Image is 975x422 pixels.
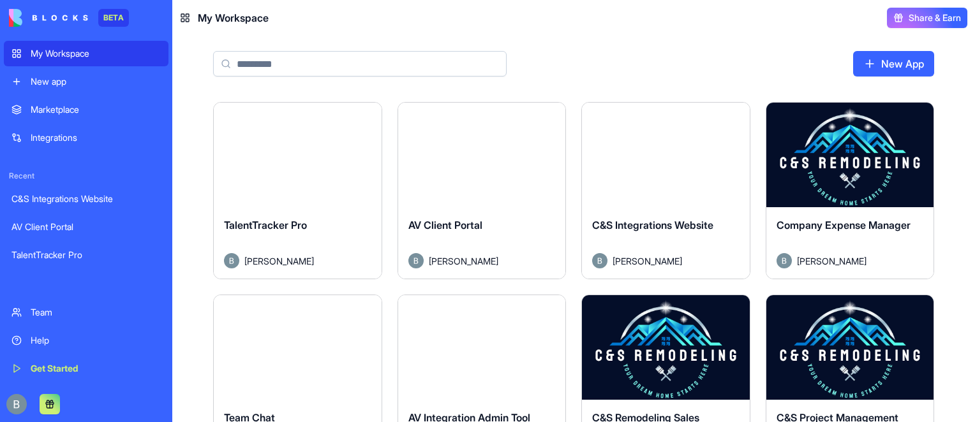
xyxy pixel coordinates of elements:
span: [PERSON_NAME] [613,254,682,268]
span: Recent [4,171,168,181]
a: AV Client PortalAvatar[PERSON_NAME] [398,102,567,279]
span: [PERSON_NAME] [797,254,867,268]
div: Get Started [31,362,161,375]
a: Company Expense ManagerAvatar[PERSON_NAME] [766,102,935,279]
a: New App [853,51,934,76]
a: Team [4,300,168,325]
span: TalentTracker Pro [224,219,307,231]
a: TalentTracker ProAvatar[PERSON_NAME] [213,102,382,279]
span: [PERSON_NAME] [429,254,498,268]
span: My Workspace [198,10,269,25]
a: C&S Integrations WebsiteAvatar[PERSON_NAME] [581,102,750,279]
div: AV Client Portal [11,221,161,233]
a: Marketplace [4,97,168,122]
div: My Workspace [31,47,161,60]
div: Integrations [31,131,161,144]
div: C&S Integrations Website [11,193,161,205]
a: C&S Integrations Website [4,186,168,212]
img: Avatar [224,253,239,268]
a: Get Started [4,356,168,381]
span: Company Expense Manager [777,219,911,231]
a: Help [4,328,168,353]
span: AV Client Portal [408,219,482,231]
a: Integrations [4,125,168,150]
div: Marketplace [31,103,161,116]
img: Avatar [777,253,792,268]
button: Share & Earn [887,8,967,28]
div: TalentTracker Pro [11,249,161,261]
a: My Workspace [4,41,168,66]
img: Avatar [408,253,424,268]
a: New app [4,69,168,94]
img: Avatar [592,253,607,268]
a: AV Client Portal [4,214,168,240]
span: C&S Integrations Website [592,219,713,231]
a: TalentTracker Pro [4,242,168,268]
span: [PERSON_NAME] [244,254,314,268]
div: Help [31,334,161,347]
div: BETA [98,9,129,27]
img: logo [9,9,88,27]
span: Share & Earn [909,11,961,24]
div: New app [31,75,161,88]
a: BETA [9,9,129,27]
img: ACg8ocIug40qN1SCXJiinWdltW7QsPxROn8ZAVDlgOtPD8eQfXIZmw=s96-c [6,394,27,414]
div: Team [31,306,161,319]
